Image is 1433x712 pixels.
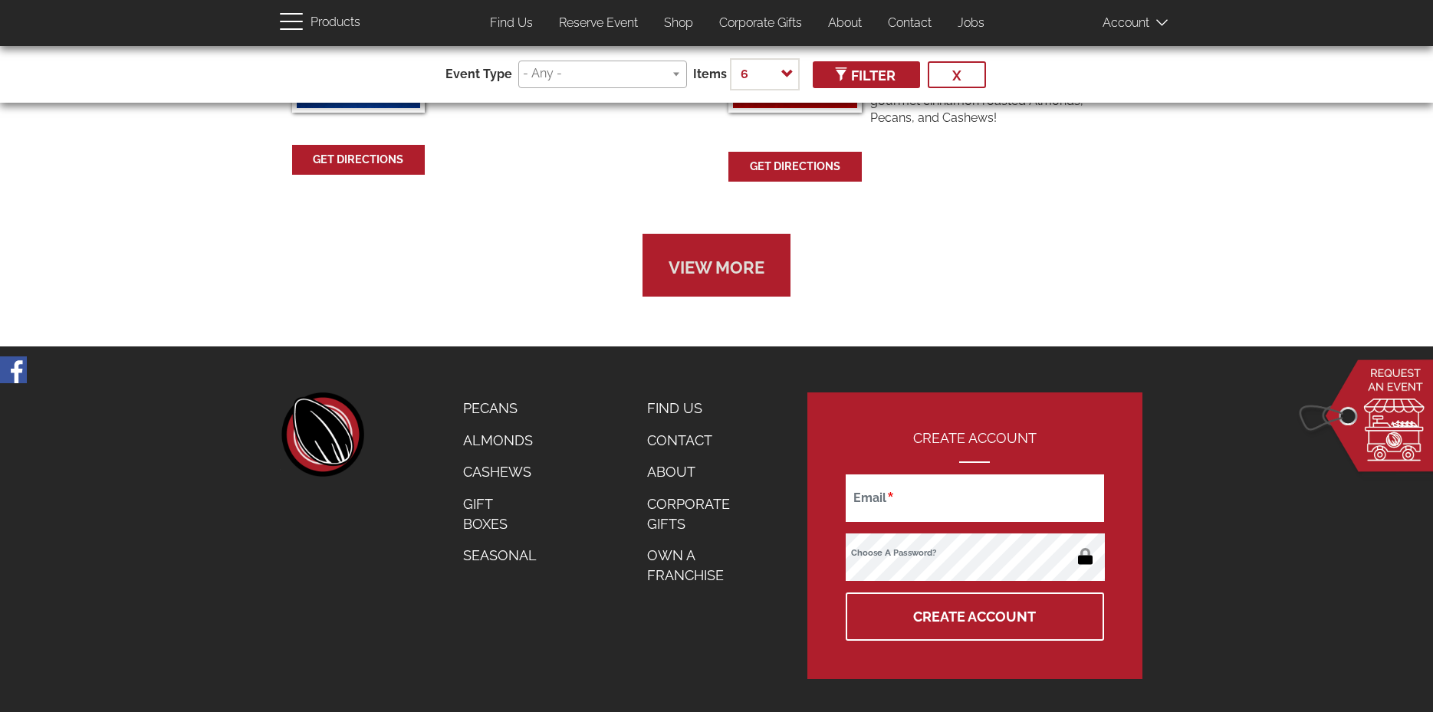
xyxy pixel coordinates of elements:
[636,425,759,457] a: Contact
[294,146,424,173] a: Get Directions
[846,431,1103,463] h2: Create Account
[452,392,548,425] a: Pecans
[478,8,544,38] a: Find Us
[452,540,548,572] a: Seasonal
[652,8,705,38] a: Shop
[928,61,986,88] button: x
[547,8,649,38] a: Reserve Event
[643,234,790,297] a: View More
[708,8,813,38] a: Corporate Gifts
[837,67,896,84] span: Filter
[636,540,759,591] a: Own a Franchise
[730,153,860,180] a: Get Directions
[311,11,360,34] span: Products
[693,66,727,84] label: Items
[876,8,943,38] a: Contact
[669,251,764,279] span: View More
[452,425,548,457] a: Almonds
[636,488,759,540] a: Corporate Gifts
[452,488,548,540] a: Gift Boxes
[846,592,1103,641] button: Create Account
[946,8,996,38] a: Jobs
[813,61,920,88] button: Filter
[846,474,1103,522] input: Email
[636,456,759,488] a: About
[280,392,364,477] a: home
[817,8,873,38] a: About
[445,66,512,84] label: Event Type
[452,456,548,488] a: Cashews
[523,65,677,83] input: - Any -
[636,392,759,425] a: Find Us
